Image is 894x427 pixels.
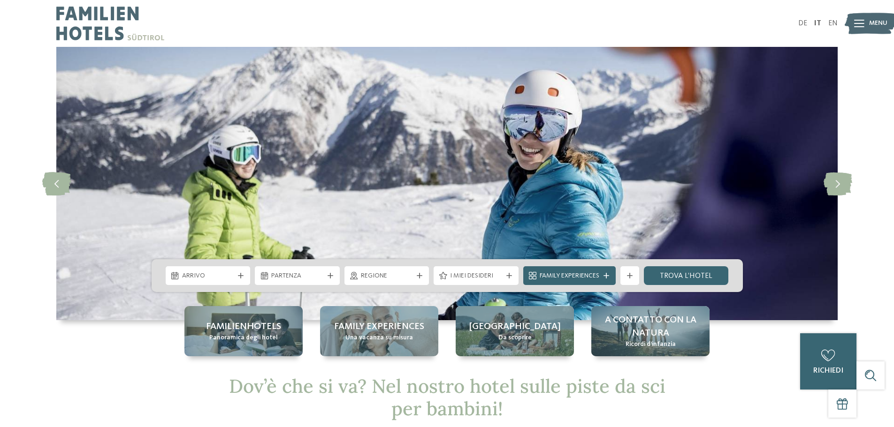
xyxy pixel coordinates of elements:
span: Family Experiences [540,271,599,281]
a: richiedi [800,333,856,390]
span: Da scoprire [498,333,532,343]
span: Regione [361,271,413,281]
span: Family experiences [334,320,424,333]
a: Hotel sulle piste da sci per bambini: divertimento senza confini Familienhotels Panoramica degli ... [184,306,303,356]
a: IT [814,20,821,27]
a: EN [828,20,838,27]
span: richiedi [813,367,843,375]
span: A contatto con la natura [601,314,700,340]
span: I miei desideri [450,271,502,281]
a: Hotel sulle piste da sci per bambini: divertimento senza confini A contatto con la natura Ricordi... [591,306,710,356]
a: DE [798,20,807,27]
a: Hotel sulle piste da sci per bambini: divertimento senza confini Family experiences Una vacanza s... [320,306,438,356]
span: Menu [869,19,887,28]
span: Dov’è che si va? Nel nostro hotel sulle piste da sci per bambini! [229,374,665,420]
span: Familienhotels [206,320,281,333]
span: [GEOGRAPHIC_DATA] [469,320,561,333]
span: Partenza [271,271,323,281]
span: Ricordi d’infanzia [626,340,676,349]
a: trova l’hotel [644,266,729,285]
span: Arrivo [182,271,234,281]
span: Una vacanza su misura [345,333,413,343]
img: Hotel sulle piste da sci per bambini: divertimento senza confini [56,47,838,320]
a: Hotel sulle piste da sci per bambini: divertimento senza confini [GEOGRAPHIC_DATA] Da scoprire [456,306,574,356]
span: Panoramica degli hotel [209,333,278,343]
